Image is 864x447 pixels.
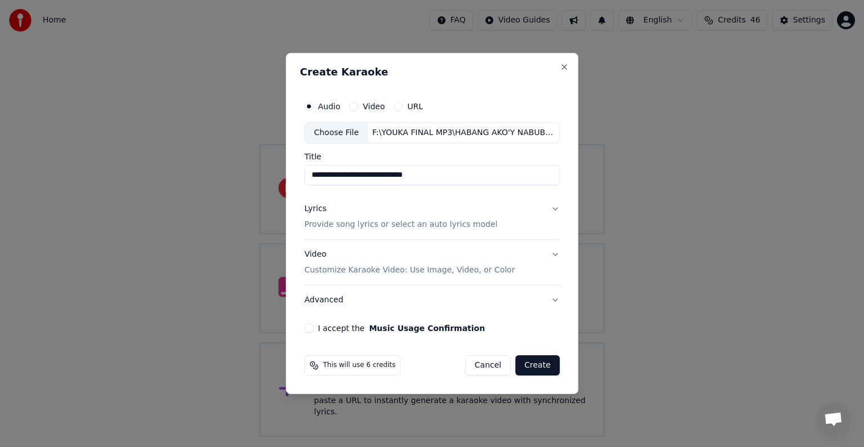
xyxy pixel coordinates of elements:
[304,203,326,214] div: Lyrics
[304,249,515,276] div: Video
[305,123,368,143] div: Choose File
[515,355,560,376] button: Create
[300,67,564,77] h2: Create Karaoke
[369,324,485,332] button: I accept the
[304,265,515,276] p: Customize Karaoke Video: Use Image, Video, or Color
[318,324,485,332] label: I accept the
[368,127,559,138] div: F:\YOUKA FINAL MP3\HABANG AKO'Y NABUBUHAY - SAMSHAI.MP3
[304,194,560,239] button: LyricsProvide song lyrics or select an auto lyrics model
[304,240,560,285] button: VideoCustomize Karaoke Video: Use Image, Video, or Color
[465,355,511,376] button: Cancel
[323,361,395,370] span: This will use 6 credits
[318,102,340,110] label: Audio
[304,285,560,315] button: Advanced
[363,102,385,110] label: Video
[304,153,560,160] label: Title
[407,102,423,110] label: URL
[304,219,497,230] p: Provide song lyrics or select an auto lyrics model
